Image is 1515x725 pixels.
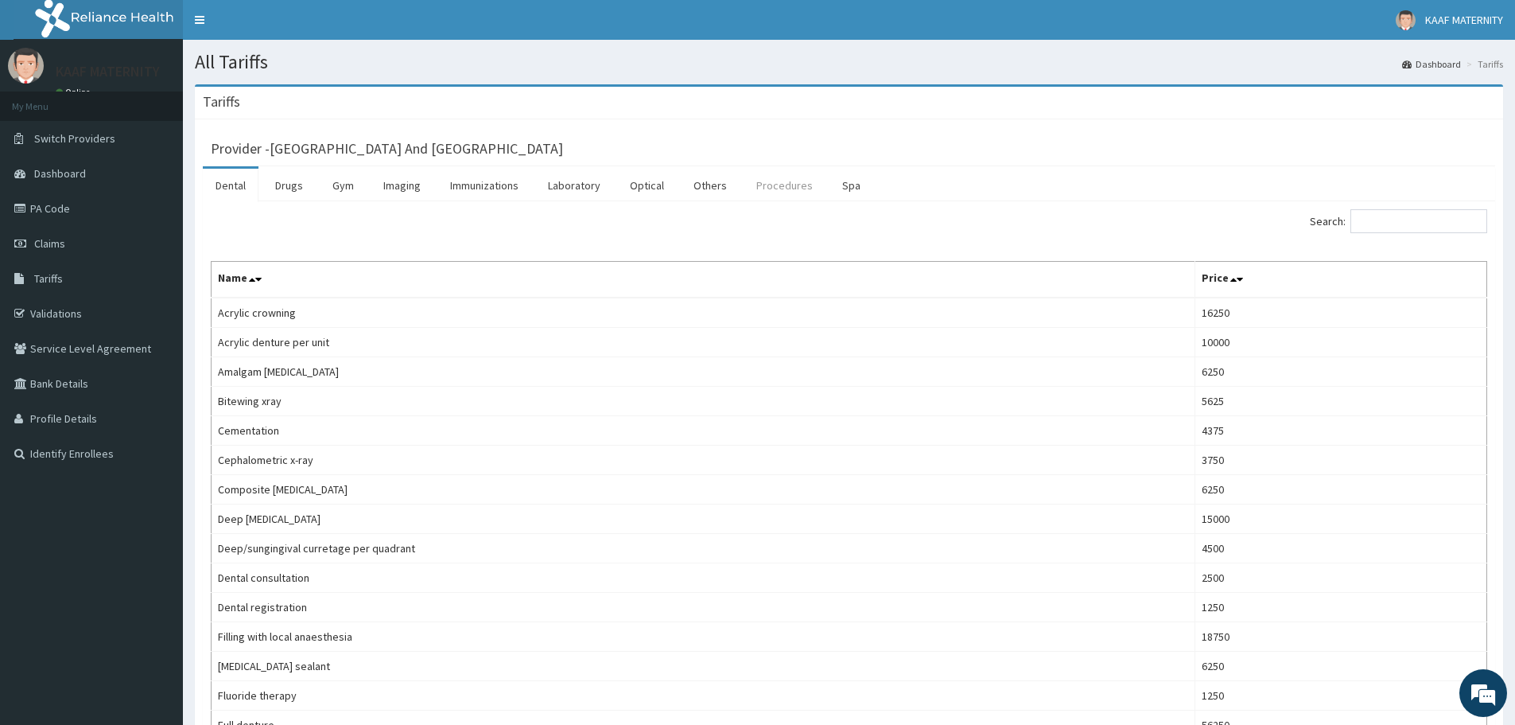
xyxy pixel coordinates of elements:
[1463,57,1503,71] li: Tariffs
[1195,475,1486,505] td: 6250
[34,131,115,146] span: Switch Providers
[212,446,1195,475] td: Cephalometric x-ray
[1195,622,1486,652] td: 18750
[1195,262,1486,298] th: Price
[1195,446,1486,475] td: 3750
[212,652,1195,681] td: [MEDICAL_DATA] sealant
[1195,328,1486,357] td: 10000
[8,48,44,84] img: User Image
[56,87,94,98] a: Online
[211,142,563,156] h3: Provider - [GEOGRAPHIC_DATA] And [GEOGRAPHIC_DATA]
[212,262,1195,298] th: Name
[34,166,86,181] span: Dashboard
[212,505,1195,534] td: Deep [MEDICAL_DATA]
[1195,652,1486,681] td: 6250
[1310,209,1487,233] label: Search:
[212,563,1195,593] td: Dental consultation
[212,387,1195,416] td: Bitewing xray
[437,169,531,202] a: Immunizations
[34,236,65,251] span: Claims
[1425,13,1503,27] span: KAAF MATERNITY
[617,169,677,202] a: Optical
[261,8,299,46] div: Minimize live chat window
[212,357,1195,387] td: Amalgam [MEDICAL_DATA]
[1195,534,1486,563] td: 4500
[1195,298,1486,328] td: 16250
[1195,563,1486,593] td: 2500
[212,681,1195,711] td: Fluoride therapy
[195,52,1503,72] h1: All Tariffs
[212,593,1195,622] td: Dental registration
[1195,593,1486,622] td: 1250
[1195,416,1486,446] td: 4375
[1195,387,1486,416] td: 5625
[34,271,63,286] span: Tariffs
[212,534,1195,563] td: Deep/sungingival curretage per quadrant
[1195,505,1486,534] td: 15000
[212,416,1195,446] td: Cementation
[212,298,1195,328] td: Acrylic crowning
[1350,209,1487,233] input: Search:
[1195,681,1486,711] td: 1250
[212,328,1195,357] td: Acrylic denture per unit
[92,201,219,361] span: We're online!
[8,435,303,490] textarea: Type your message and hit 'Enter'
[1195,357,1486,387] td: 6250
[203,95,240,109] h3: Tariffs
[203,169,258,202] a: Dental
[262,169,316,202] a: Drugs
[744,169,825,202] a: Procedures
[681,169,740,202] a: Others
[829,169,873,202] a: Spa
[535,169,613,202] a: Laboratory
[56,64,160,79] p: KAAF MATERNITY
[320,169,367,202] a: Gym
[1396,10,1416,30] img: User Image
[212,622,1195,652] td: Filling with local anaesthesia
[83,89,267,110] div: Chat with us now
[371,169,433,202] a: Imaging
[212,475,1195,505] td: Composite [MEDICAL_DATA]
[29,80,64,119] img: d_794563401_company_1708531726252_794563401
[1402,57,1461,71] a: Dashboard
